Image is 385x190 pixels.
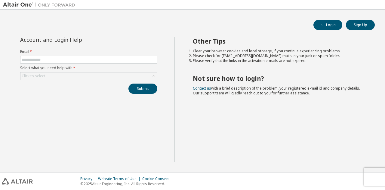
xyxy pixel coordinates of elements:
img: altair_logo.svg [2,178,33,185]
div: Cookie Consent [142,176,173,181]
p: © 2025 Altair Engineering, Inc. All Rights Reserved. [80,181,173,186]
li: Please verify that the links in the activation e-mails are not expired. [193,58,364,63]
li: Please check for [EMAIL_ADDRESS][DOMAIN_NAME] mails in your junk or spam folder. [193,54,364,58]
a: Contact us [193,86,211,91]
div: Website Terms of Use [98,176,142,181]
div: Account and Login Help [20,37,130,42]
button: Login [313,20,342,30]
label: Select what you need help with [20,66,157,70]
img: Altair One [3,2,78,8]
h2: Other Tips [193,37,364,45]
div: Privacy [80,176,98,181]
label: Email [20,49,157,54]
button: Submit [128,84,157,94]
li: Clear your browser cookies and local storage, if you continue experiencing problems. [193,49,364,54]
h2: Not sure how to login? [193,75,364,82]
div: Click to select [22,74,45,78]
span: with a brief description of the problem, your registered e-mail id and company details. Our suppo... [193,86,360,96]
button: Sign Up [346,20,375,30]
div: Click to select [20,72,157,80]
